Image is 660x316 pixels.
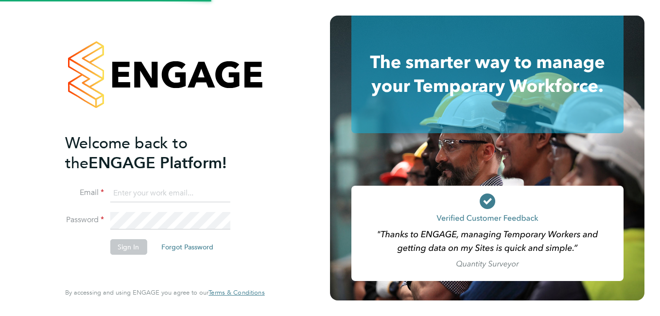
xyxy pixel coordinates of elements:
label: Email [65,188,104,198]
input: Enter your work email... [110,185,230,202]
h2: ENGAGE Platform! [65,133,255,173]
button: Forgot Password [154,239,221,255]
span: Welcome back to the [65,134,188,173]
a: Terms & Conditions [208,289,264,297]
span: By accessing and using ENGAGE you agree to our [65,288,264,297]
button: Sign In [110,239,147,255]
span: Terms & Conditions [208,288,264,297]
label: Password [65,215,104,225]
